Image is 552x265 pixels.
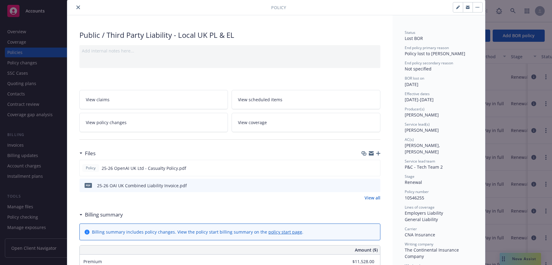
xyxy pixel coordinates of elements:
[405,216,473,223] div: General Liability
[405,30,415,35] span: Status
[405,137,414,142] span: AC(s)
[405,81,418,87] span: [DATE]
[85,183,92,188] span: pdf
[85,165,97,171] span: Policy
[363,182,368,189] button: download file
[365,195,380,201] a: View all
[82,48,378,54] div: Add internal notes here...
[405,51,465,56] span: Policy lost to [PERSON_NAME]
[79,90,228,109] a: View claims
[79,113,228,132] a: View policy changes
[405,91,473,103] div: [DATE] - [DATE]
[405,189,429,194] span: Policy number
[405,45,449,50] span: End policy primary reason
[405,60,453,66] span: End policy secondary reason
[238,119,267,126] span: View coverage
[405,106,424,112] span: Producer(s)
[232,113,380,132] a: View coverage
[405,127,439,133] span: [PERSON_NAME]
[405,142,441,155] span: [PERSON_NAME], [PERSON_NAME]
[268,229,302,235] a: policy start page
[405,122,430,127] span: Service lead(s)
[405,179,422,185] span: Renewal
[232,90,380,109] a: View scheduled items
[79,30,380,40] div: Public / Third Party Liability - Local UK PL & EL
[271,4,286,11] span: Policy
[405,35,423,41] span: Lost BOR
[79,211,123,219] div: Billing summary
[405,210,473,216] div: Employers Liability
[372,182,378,189] button: preview file
[405,159,435,164] span: Service lead team
[92,229,303,235] div: Billing summary includes policy changes. View the policy start billing summary on the .
[405,91,430,96] span: Effective dates
[75,4,82,11] button: close
[372,165,378,171] button: preview file
[97,182,187,189] div: 25-26 OAI UK Combined Liability Invoice.pdf
[405,195,424,201] span: 10546255
[85,149,96,157] h3: Files
[86,96,110,103] span: View claims
[405,226,417,231] span: Carrier
[405,66,431,72] span: Not specified
[405,242,433,247] span: Writing company
[405,112,439,118] span: [PERSON_NAME]
[238,96,282,103] span: View scheduled items
[86,119,127,126] span: View policy changes
[362,165,367,171] button: download file
[102,165,186,171] span: 25-26 OpenAI UK Ltd - Casualty Policy.pdf
[405,164,443,170] span: P&C - Tech Team 2
[405,247,460,259] span: The Continental Insurance Company
[405,76,424,81] span: BOR lost on
[85,211,123,219] h3: Billing summary
[355,247,378,253] span: Amount ($)
[79,149,96,157] div: Files
[405,232,435,238] span: CNA Insurance
[83,259,102,264] span: Premium
[405,205,435,210] span: Lines of coverage
[405,174,414,179] span: Stage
